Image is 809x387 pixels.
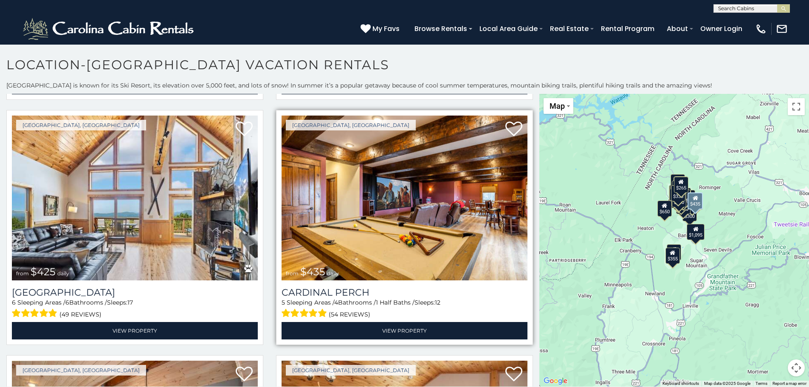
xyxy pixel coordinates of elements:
[410,21,471,36] a: Browse Rentals
[282,116,527,280] a: Cardinal Perch from $435 daily
[282,322,527,339] a: View Property
[772,381,806,386] a: Report a map error
[376,299,414,306] span: 1 Half Baths /
[286,120,416,130] a: [GEOGRAPHIC_DATA], [GEOGRAPHIC_DATA]
[704,381,750,386] span: Map data ©2025 Google
[327,270,339,277] span: daily
[674,177,688,193] div: $265
[57,270,69,277] span: daily
[65,299,69,306] span: 6
[236,121,253,138] a: Add to favorites
[300,266,325,278] span: $435
[127,299,133,306] span: 17
[687,224,705,240] div: $1,095
[16,120,146,130] a: [GEOGRAPHIC_DATA], [GEOGRAPHIC_DATA]
[31,266,56,278] span: $425
[696,21,747,36] a: Owner Login
[672,191,686,207] div: $300
[286,270,299,277] span: from
[674,176,688,192] div: $325
[12,287,258,298] a: [GEOGRAPHIC_DATA]
[435,299,440,306] span: 12
[550,102,565,110] span: Map
[21,16,197,42] img: White-1-2.png
[546,21,593,36] a: Real Estate
[541,376,569,387] a: Open this area in Google Maps (opens a new window)
[667,244,682,260] div: $225
[657,201,672,217] div: $650
[372,23,400,34] span: My Favs
[662,21,692,36] a: About
[334,299,338,306] span: 4
[544,98,573,114] button: Change map style
[776,23,788,35] img: mail-regular-white.png
[755,381,767,386] a: Terms
[665,247,680,263] div: $355
[282,299,285,306] span: 5
[236,366,253,384] a: Add to favorites
[677,198,691,214] div: $460
[674,193,689,209] div: $545
[755,23,767,35] img: phone-regular-white.png
[670,184,684,201] div: $425
[12,298,258,320] div: Sleeping Areas / Bathrooms / Sleeps:
[662,381,699,387] button: Keyboard shortcuts
[361,23,402,34] a: My Favs
[671,185,686,201] div: $335
[541,376,569,387] img: Google
[16,270,29,277] span: from
[12,299,16,306] span: 6
[671,174,685,190] div: $125
[282,298,527,320] div: Sleeping Areas / Bathrooms / Sleeps:
[685,195,700,211] div: $160
[788,98,805,115] button: Toggle fullscreen view
[282,116,527,280] img: Cardinal Perch
[475,21,542,36] a: Local Area Guide
[788,359,805,376] button: Map camera controls
[597,21,659,36] a: Rental Program
[505,121,522,138] a: Add to favorites
[16,365,146,376] a: [GEOGRAPHIC_DATA], [GEOGRAPHIC_DATA]
[12,116,258,280] a: Pinecone Manor from $425 daily
[682,205,697,221] div: $300
[286,365,416,376] a: [GEOGRAPHIC_DATA], [GEOGRAPHIC_DATA]
[12,322,258,339] a: View Property
[329,309,370,320] span: (54 reviews)
[12,287,258,298] h3: Pinecone Manor
[59,309,101,320] span: (49 reviews)
[505,366,522,384] a: Add to favorites
[282,287,527,298] a: Cardinal Perch
[12,116,258,280] img: Pinecone Manor
[688,192,703,209] div: $435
